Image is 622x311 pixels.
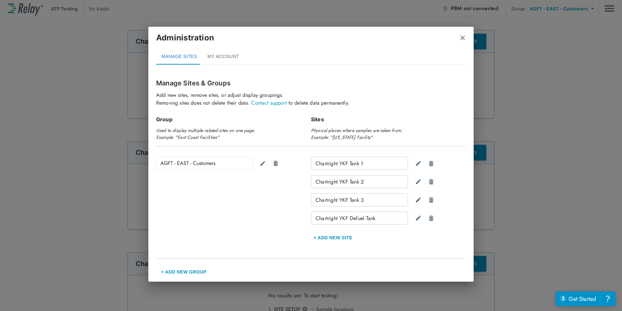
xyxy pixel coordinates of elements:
img: Close [459,35,466,41]
div: Chartright YKF Tank 1 edit iconDrawer Icon [311,157,466,170]
img: Delete site [428,160,434,167]
button: Edit site [411,212,424,225]
button: MANAGE SITES [156,49,202,65]
em: Physical places where samples are taken from. Example: "[US_STATE] Facility" [311,127,402,141]
img: Delete site [428,215,434,221]
div: Chartright YKF Tank 3 [311,193,408,206]
button: + Add New Group [156,264,211,280]
button: Edit site [411,193,424,206]
p: Add new sites, remove sites, or adjust display groupings. Removing sites does not delete their da... [156,91,466,107]
p: Manage Sites & Groups [156,78,466,88]
button: Delete site [424,212,437,225]
div: Chartright YKF Defuel Tank edit iconDrawer Icon [311,212,466,225]
p: Administration [156,32,214,44]
img: Edit site [415,160,422,167]
div: Chartright YKF Tank 2 edit iconDrawer Icon [311,175,466,188]
button: Delete site [424,193,437,206]
p: Sites [311,115,466,123]
div: Chartright YKF Tank 1 [311,157,408,170]
img: Edit site [415,178,422,185]
img: Delete Icon [273,160,279,167]
button: Edit site [411,157,424,170]
button: Edit group [256,157,269,170]
div: AGFT - EAST - Customers [156,157,253,170]
img: edit icon [260,160,266,167]
div: Chartright YKF Tank 2 [311,175,408,188]
div: Chartright YKF Defuel Tank [311,212,408,225]
button: + Add new Site [311,230,355,245]
p: Group [156,115,311,123]
em: Used to display multiple related sites on one page. Example: "East Coast Facilities" [156,127,255,141]
img: Edit site [415,197,422,203]
button: Delete site [424,157,437,170]
button: Delete site [424,175,437,188]
img: Edit site [415,215,422,221]
button: Edit site [411,175,424,188]
img: Delete site [428,179,434,185]
img: Delete site [428,197,434,203]
div: Chartright YKF Tank 3 edit iconDrawer Icon [311,193,466,206]
iframe: Resource center [556,291,615,306]
button: MY ACCOUNT [202,49,244,65]
button: close [459,35,466,41]
a: Contact support [251,99,287,107]
button: Delete group [269,157,282,170]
